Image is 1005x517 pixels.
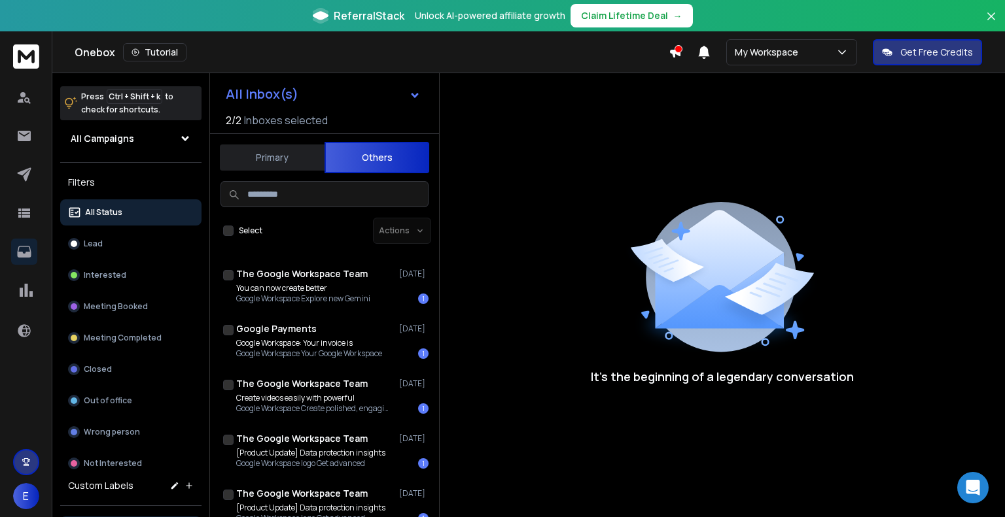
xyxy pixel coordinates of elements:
[68,479,133,492] h3: Custom Labels
[334,8,404,24] span: ReferralStack
[84,333,162,343] p: Meeting Completed
[399,269,429,279] p: [DATE]
[571,4,693,27] button: Claim Lifetime Deal→
[60,231,202,257] button: Lead
[60,450,202,476] button: Not Interested
[399,324,429,334] p: [DATE]
[236,348,382,359] p: Google Workspace Your Google Workspace
[236,487,368,500] h1: The Google Workspace Team
[236,283,370,293] p: You can now create better
[84,301,148,312] p: Meeting Booked
[60,262,202,288] button: Interested
[84,458,142,469] p: Not Interested
[236,322,317,335] h1: Google Payments
[236,393,393,403] p: Create videos easily with powerful
[236,403,393,414] p: Google Workspace Create polished, engaging
[84,364,112,375] p: Closed
[226,88,298,101] h1: All Inbox(s)
[71,132,134,145] h1: All Campaigns
[215,81,431,107] button: All Inbox(s)
[415,9,565,22] p: Unlock AI-powered affiliate growth
[244,112,328,128] h3: Inboxes selected
[399,433,429,444] p: [DATE]
[418,403,429,414] div: 1
[236,267,368,280] h1: The Google Workspace Team
[84,427,140,437] p: Wrong person
[236,338,382,348] p: Google Workspace: Your invoice is
[226,112,241,128] span: 2 / 2
[873,39,982,65] button: Get Free Credits
[418,458,429,469] div: 1
[84,395,132,406] p: Out of office
[220,143,325,172] button: Primary
[735,46,803,59] p: My Workspace
[399,378,429,389] p: [DATE]
[236,448,385,458] p: [Product Update] Data protection insights
[239,225,262,236] label: Select
[900,46,973,59] p: Get Free Credits
[13,483,39,509] button: E
[60,388,202,414] button: Out of office
[60,325,202,351] button: Meeting Completed
[85,207,122,218] p: All Status
[236,432,368,445] h1: The Google Workspace Team
[60,173,202,192] h3: Filters
[399,488,429,499] p: [DATE]
[957,472,989,503] div: Open Intercom Messenger
[236,377,368,390] h1: The Google Workspace Team
[60,419,202,445] button: Wrong person
[236,293,370,304] p: Google Workspace Explore new Gemini
[75,43,669,61] div: Onebox
[84,239,103,249] p: Lead
[418,293,429,304] div: 1
[81,90,173,116] p: Press to check for shortcuts.
[123,43,186,61] button: Tutorial
[84,270,126,280] p: Interested
[673,9,682,22] span: →
[60,293,202,320] button: Meeting Booked
[983,8,1000,39] button: Close banner
[236,503,385,513] p: [Product Update] Data protection insights
[236,458,385,469] p: Google Workspace logo Get advanced
[325,142,429,173] button: Others
[60,125,202,152] button: All Campaigns
[60,356,202,382] button: Closed
[591,367,854,386] p: It’s the beginning of a legendary conversation
[418,348,429,359] div: 1
[60,199,202,225] button: All Status
[107,89,162,104] span: Ctrl + Shift + k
